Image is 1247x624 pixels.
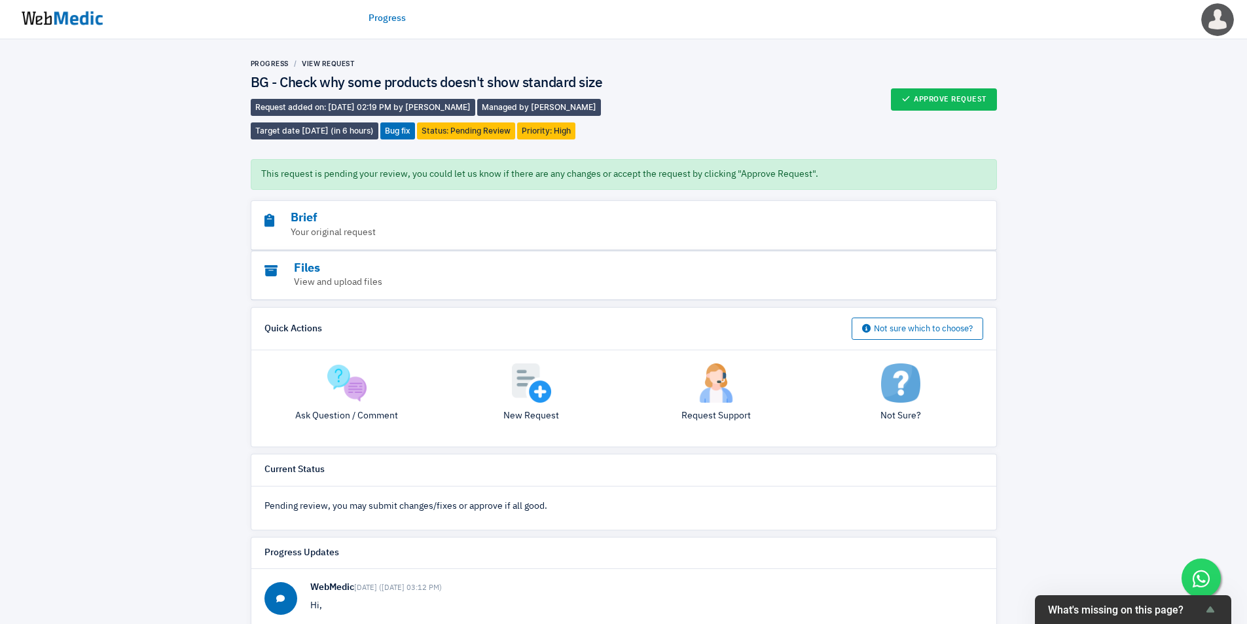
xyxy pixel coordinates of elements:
[302,60,355,67] a: View Request
[818,409,983,423] p: Not Sure?
[1048,604,1202,616] span: What's missing on this page?
[891,88,997,111] button: Approve Request
[251,99,475,116] span: Request added on: [DATE] 02:19 PM by [PERSON_NAME]
[517,122,575,139] span: Priority: High
[251,122,378,139] span: Target date [DATE] (in 6 hours)
[852,318,983,340] button: Not sure which to choose?
[251,75,624,92] h4: BG - Check why some products doesn't show standard size
[477,99,601,116] span: Managed by [PERSON_NAME]
[264,464,325,476] h6: Current Status
[251,59,624,69] nav: breadcrumb
[264,323,322,335] h6: Quick Actions
[380,122,415,139] span: Bug fix
[264,211,911,226] h3: Brief
[264,226,911,240] p: Your original request
[369,12,406,26] a: Progress
[1048,602,1218,617] button: Show survey - What's missing on this page?
[696,363,736,403] img: support.png
[264,276,911,289] p: View and upload files
[354,584,442,591] small: [DATE] ([DATE] 03:12 PM)
[449,409,614,423] p: New Request
[264,409,429,423] p: Ask Question / Comment
[881,363,920,403] img: not-sure.png
[264,261,911,276] h3: Files
[264,547,339,559] h6: Progress Updates
[634,409,799,423] p: Request Support
[264,500,983,513] p: Pending review, you may submit changes/fixes or approve if all good.
[251,60,289,67] a: Progress
[327,363,367,403] img: question.png
[251,159,997,190] div: This request is pending your review, you could let us know if there are any changes or accept the...
[310,582,983,594] h6: WebMedic
[417,122,515,139] span: Status: Pending Review
[512,363,551,403] img: add.png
